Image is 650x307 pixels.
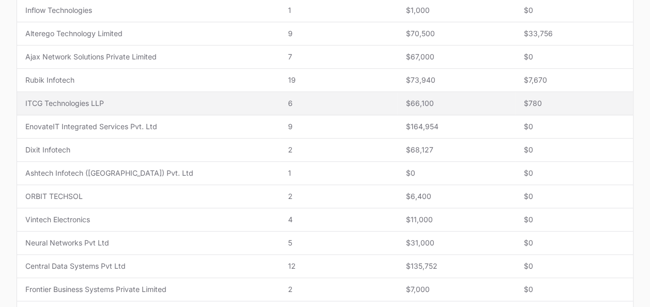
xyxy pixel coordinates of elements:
span: Central Data Systems Pvt Ltd [25,261,271,271]
span: $0 [523,121,625,132]
span: $0 [523,238,625,248]
span: $0 [523,145,625,155]
span: 4 [288,214,389,225]
span: Frontier Business Systems Private Limited [25,284,271,295]
span: Ajax Network Solutions Private Limited [25,52,271,62]
span: Inflow Technologies [25,5,271,16]
span: $0 [523,52,625,62]
span: 5 [288,238,389,248]
span: $68,127 [406,145,507,155]
span: $67,000 [406,52,507,62]
span: $1,000 [406,5,507,16]
span: 9 [288,121,389,132]
span: $7,000 [406,284,507,295]
span: $73,940 [406,75,507,85]
span: $11,000 [406,214,507,225]
span: $0 [523,191,625,202]
span: Neural Networks Pvt Ltd [25,238,271,248]
span: Dixit Infotech [25,145,271,155]
span: $0 [523,284,625,295]
span: $0 [523,5,625,16]
span: 1 [288,5,389,16]
span: ITCG Technologies LLP [25,98,271,109]
span: $6,400 [406,191,507,202]
span: $0 [523,214,625,225]
span: Vintech Electronics [25,214,271,225]
span: 7 [288,52,389,62]
span: 12 [288,261,389,271]
span: Rubik Infotech [25,75,271,85]
span: 2 [288,191,389,202]
span: 2 [288,284,389,295]
span: $0 [523,261,625,271]
span: Ashtech Infotech ([GEOGRAPHIC_DATA]) Pvt. Ltd [25,168,271,178]
span: 6 [288,98,389,109]
span: Alterego Technology Limited [25,28,271,39]
span: $135,752 [406,261,507,271]
span: 2 [288,145,389,155]
span: $0 [406,168,507,178]
span: $66,100 [406,98,507,109]
span: $7,670 [523,75,625,85]
span: 9 [288,28,389,39]
span: ORBIT TECHSOL [25,191,271,202]
span: 19 [288,75,389,85]
span: $780 [523,98,625,109]
span: EnovateIT Integrated Services Pvt. Ltd [25,121,271,132]
span: $33,756 [523,28,625,39]
span: $31,000 [406,238,507,248]
span: $0 [523,168,625,178]
span: 1 [288,168,389,178]
span: $164,954 [406,121,507,132]
span: $70,500 [406,28,507,39]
